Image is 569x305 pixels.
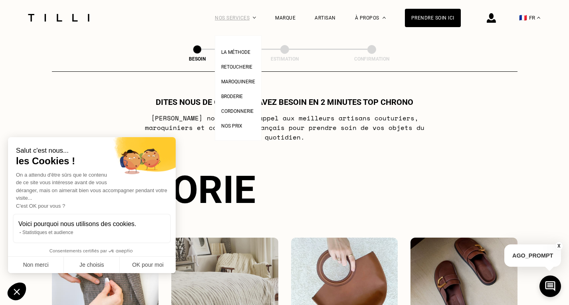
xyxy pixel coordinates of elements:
[221,77,255,85] a: Maroquinerie
[405,9,461,27] a: Prendre soin ici
[555,242,563,250] button: X
[245,56,325,62] div: Estimation
[504,244,561,267] p: AGO_PROMPT
[221,123,242,129] span: Nos prix
[126,113,443,142] p: [PERSON_NAME] nous faisons appel aux meilleurs artisans couturiers , maroquiniers et cordonniers ...
[487,13,496,23] img: icône connexion
[221,47,250,55] a: La Méthode
[519,14,527,22] span: 🇫🇷
[275,15,295,21] a: Marque
[52,167,517,212] div: Catégorie
[221,49,250,55] span: La Méthode
[221,62,252,70] a: Retoucherie
[221,94,243,99] span: Broderie
[221,106,254,114] a: Cordonnerie
[156,97,413,107] h1: Dites nous de quoi vous avez besoin en 2 minutes top chrono
[315,15,336,21] a: Artisan
[221,121,242,129] a: Nos prix
[332,56,412,62] div: Confirmation
[221,79,255,85] span: Maroquinerie
[157,56,237,62] div: Besoin
[221,64,252,70] span: Retoucherie
[221,108,254,114] span: Cordonnerie
[253,17,256,19] img: Menu déroulant
[383,17,386,19] img: Menu déroulant à propos
[537,17,540,19] img: menu déroulant
[221,91,243,100] a: Broderie
[25,14,92,22] img: Logo du service de couturière Tilli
